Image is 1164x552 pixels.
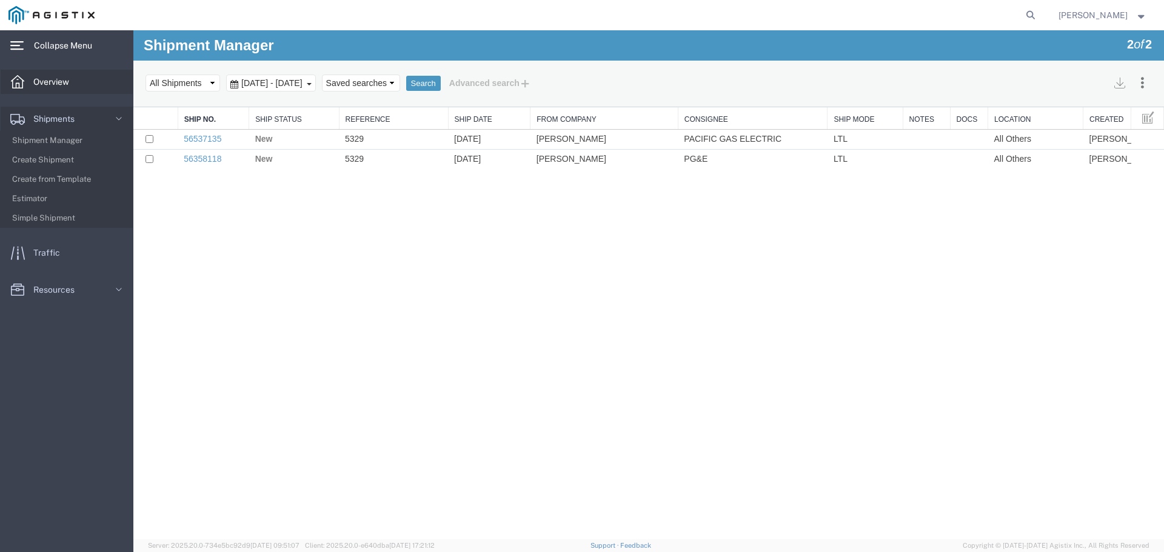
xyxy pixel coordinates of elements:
span: Estimator [12,187,124,211]
th: Docs [817,77,855,99]
th: Notes [769,77,817,99]
button: Advanced search [307,42,406,63]
th: Created By [950,77,998,99]
span: Simple Shipment [12,206,124,230]
a: From Company [403,84,538,95]
td: LTL [694,119,769,139]
a: Docs [823,84,849,95]
th: Ship No. [44,77,116,99]
span: [DATE] 17:21:12 [389,542,435,549]
a: Ship Date [321,84,391,95]
th: Ship Status [116,77,206,99]
td: 5329 [206,119,315,139]
button: Search [273,45,307,61]
span: Collapse Menu [34,33,101,58]
td: LTL [694,99,769,119]
span: New [122,104,139,113]
span: Shipment Manager [12,128,124,153]
td: 5329 [206,99,315,119]
button: [PERSON_NAME] [1058,8,1148,22]
span: Shipments [33,107,83,131]
a: Resources [1,278,133,302]
th: Location [855,77,950,99]
td: PG&E [544,119,694,139]
a: Notes [776,84,811,95]
a: Ship No. [51,84,110,95]
span: Server: 2025.20.0-734e5bc92d9 [148,542,299,549]
span: [DATE] 09:51:07 [250,542,299,549]
a: Ship Status [122,84,199,95]
th: Ship Date [315,77,397,99]
a: Shipments [1,107,133,131]
td: All Others [855,99,950,119]
td: [DATE] [315,119,397,139]
td: [PERSON_NAME] [397,119,545,139]
a: Location [861,84,943,95]
a: 56537135 [50,104,88,113]
span: Overview [33,70,78,94]
td: [PERSON_NAME] [397,99,545,119]
td: All Others [855,119,950,139]
span: Resources [33,278,83,302]
a: Created By [956,84,991,95]
td: [PERSON_NAME] [950,119,998,139]
a: Overview [1,70,133,94]
td: PACIFIC GAS ELECTRIC [544,99,694,119]
span: Traffic [33,241,69,265]
td: [DATE] [315,99,397,119]
img: logo [8,6,95,24]
span: Create Shipment [12,148,124,172]
th: Ship Mode [694,77,769,99]
span: New [122,124,139,133]
span: Melissa Reynero [1059,8,1128,22]
a: 56358118 [50,124,88,133]
th: From Company [397,77,545,99]
span: Copyright © [DATE]-[DATE] Agistix Inc., All Rights Reserved [963,540,1149,551]
span: Create from Template [12,167,124,191]
button: Manage table columns [1004,77,1026,99]
a: Traffic [1,241,133,265]
a: Support [590,542,621,549]
a: Consignee [551,84,688,95]
span: Client: 2025.20.0-e640dba [305,542,435,549]
td: [PERSON_NAME] [950,99,998,119]
a: Feedback [620,542,651,549]
iframe: FS Legacy Container [133,30,1164,539]
a: Reference [212,84,309,95]
th: Consignee [544,77,694,99]
th: Reference [206,77,315,99]
a: Ship Mode [700,84,763,95]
